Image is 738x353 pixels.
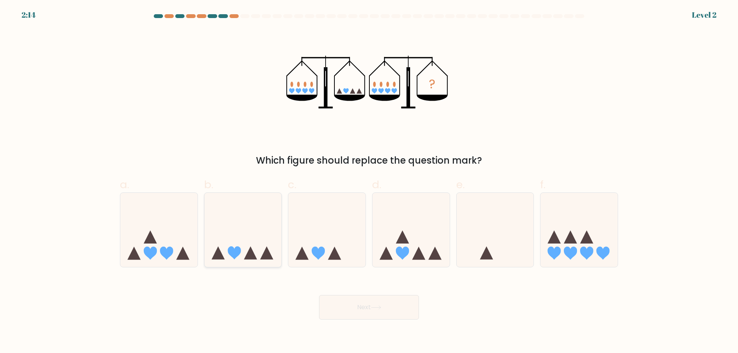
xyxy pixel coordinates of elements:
span: e. [456,177,465,192]
tspan: ? [429,75,435,93]
span: b. [204,177,213,192]
button: Next [319,295,419,320]
span: a. [120,177,129,192]
div: 2:14 [22,9,36,21]
div: Level 2 [692,9,716,21]
div: Which figure should replace the question mark? [125,154,613,167]
span: c. [288,177,296,192]
span: d. [372,177,381,192]
span: f. [540,177,545,192]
